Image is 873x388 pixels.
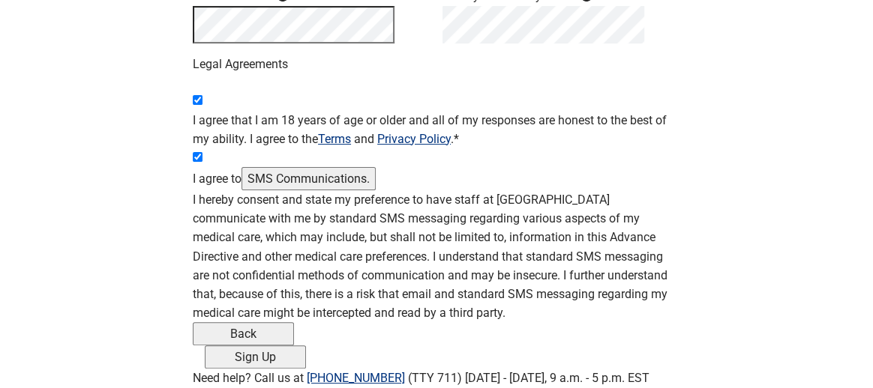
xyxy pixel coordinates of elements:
[318,132,351,146] a: Read our Terms of Service
[205,345,306,369] button: Sign Up
[193,172,376,186] span: I agree to
[193,113,667,146] span: I agree that I am 18 years of age or older and all of my responses are honest to the best of my a...
[211,348,300,366] div: Sign Up
[193,371,649,385] label: Need help? Call us at (TTY 711) [DATE] - [DATE], 9 a.m. - 5 p.m. EST
[307,371,405,385] a: [PHONE_NUMBER]
[199,324,288,343] div: Back
[193,190,680,322] div: SMS consent details
[377,132,451,146] a: Read our Privacy Policy
[193,57,288,71] span: Legal Agreements
[241,167,376,190] button: Show SMS communications details
[193,322,294,345] button: Back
